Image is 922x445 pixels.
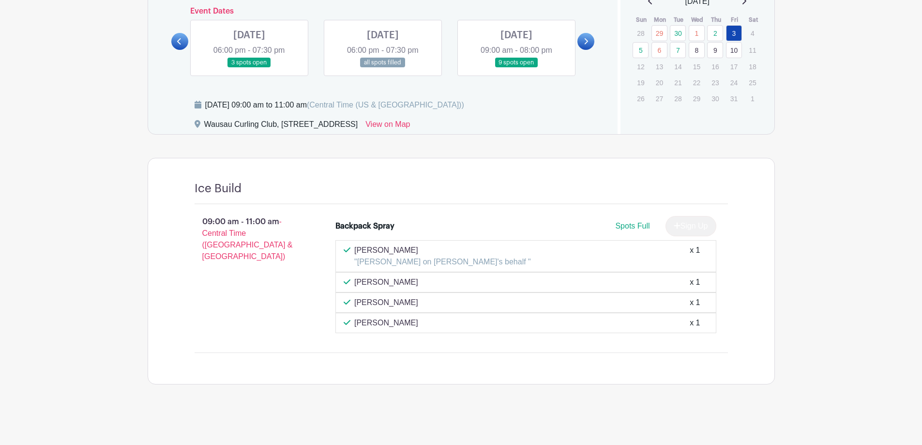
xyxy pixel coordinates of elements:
p: 13 [651,59,667,74]
p: 11 [744,43,760,58]
a: 5 [633,42,649,58]
a: 3 [726,25,742,41]
a: 8 [689,42,705,58]
a: 29 [651,25,667,41]
span: (Central Time (US & [GEOGRAPHIC_DATA])) [307,101,464,109]
p: 30 [707,91,723,106]
div: x 1 [690,297,700,308]
div: x 1 [690,276,700,288]
a: 6 [651,42,667,58]
a: 1 [689,25,705,41]
p: 12 [633,59,649,74]
a: View on Map [365,119,410,134]
p: 28 [633,26,649,41]
p: 4 [744,26,760,41]
th: Wed [688,15,707,25]
div: [DATE] 09:00 am to 11:00 am [205,99,464,111]
p: 26 [633,91,649,106]
span: - Central Time ([GEOGRAPHIC_DATA] & [GEOGRAPHIC_DATA]) [202,217,293,261]
a: 10 [726,42,742,58]
p: [PERSON_NAME] [354,317,418,329]
p: 22 [689,75,705,90]
p: 28 [670,91,686,106]
p: 21 [670,75,686,90]
p: [PERSON_NAME] [354,245,531,256]
th: Thu [707,15,726,25]
th: Fri [726,15,744,25]
p: "[PERSON_NAME] on [PERSON_NAME]'s behalf " [354,256,531,268]
div: Wausau Curling Club, [STREET_ADDRESS] [204,119,358,134]
a: 7 [670,42,686,58]
h6: Event Dates [188,7,578,16]
p: 15 [689,59,705,74]
th: Mon [651,15,670,25]
p: 29 [689,91,705,106]
p: 23 [707,75,723,90]
p: 1 [744,91,760,106]
th: Tue [669,15,688,25]
div: Backpack Spray [335,220,394,232]
span: Spots Full [615,222,650,230]
p: 25 [744,75,760,90]
p: 19 [633,75,649,90]
p: 24 [726,75,742,90]
p: 16 [707,59,723,74]
p: 27 [651,91,667,106]
div: x 1 [690,317,700,329]
a: 2 [707,25,723,41]
h4: Ice Build [195,182,242,196]
p: [PERSON_NAME] [354,297,418,308]
p: 18 [744,59,760,74]
p: [PERSON_NAME] [354,276,418,288]
p: 17 [726,59,742,74]
th: Sat [744,15,763,25]
a: 30 [670,25,686,41]
p: 20 [651,75,667,90]
p: 31 [726,91,742,106]
div: x 1 [690,245,700,268]
p: 14 [670,59,686,74]
a: 9 [707,42,723,58]
th: Sun [632,15,651,25]
p: 09:00 am - 11:00 am [179,212,320,266]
